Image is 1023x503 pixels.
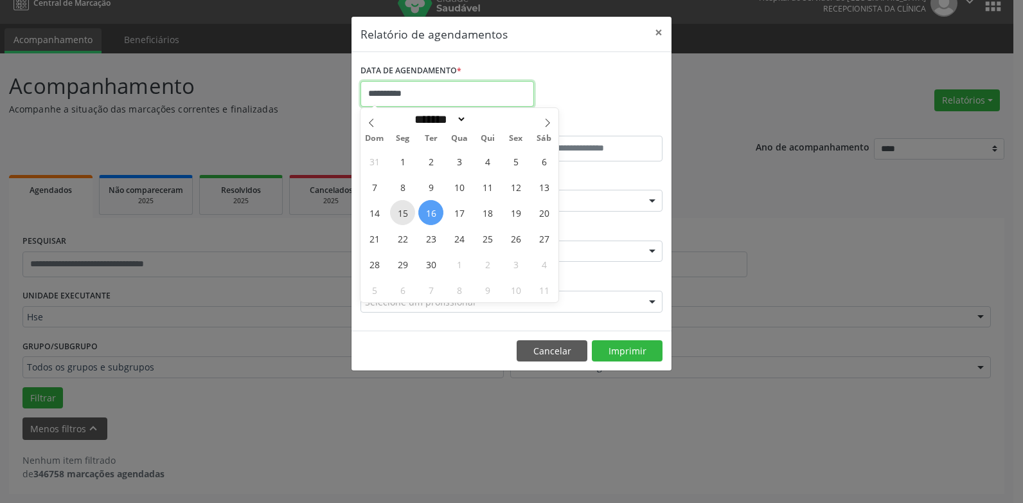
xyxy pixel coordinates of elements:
[365,295,476,309] span: Selecione um profissional
[418,200,443,225] span: Setembro 16, 2025
[530,134,558,143] span: Sáb
[475,200,500,225] span: Setembro 18, 2025
[390,251,415,277] span: Setembro 29, 2025
[390,277,415,302] span: Outubro 6, 2025
[418,251,443,277] span: Setembro 30, 2025
[360,134,389,143] span: Dom
[418,226,443,251] span: Setembro 23, 2025
[410,113,467,126] select: Month
[362,200,387,225] span: Setembro 14, 2025
[503,149,528,174] span: Setembro 5, 2025
[447,251,472,277] span: Outubro 1, 2025
[390,226,415,251] span: Setembro 22, 2025
[531,149,556,174] span: Setembro 6, 2025
[467,113,509,126] input: Year
[417,134,445,143] span: Ter
[517,340,587,362] button: Cancelar
[531,226,556,251] span: Setembro 27, 2025
[531,200,556,225] span: Setembro 20, 2025
[447,174,472,199] span: Setembro 10, 2025
[475,226,500,251] span: Setembro 25, 2025
[447,226,472,251] span: Setembro 24, 2025
[418,149,443,174] span: Setembro 2, 2025
[362,149,387,174] span: Agosto 31, 2025
[362,174,387,199] span: Setembro 7, 2025
[447,149,472,174] span: Setembro 3, 2025
[475,174,500,199] span: Setembro 11, 2025
[531,277,556,302] span: Outubro 11, 2025
[390,174,415,199] span: Setembro 8, 2025
[390,149,415,174] span: Setembro 1, 2025
[360,26,508,42] h5: Relatório de agendamentos
[646,17,672,48] button: Close
[531,174,556,199] span: Setembro 13, 2025
[474,134,502,143] span: Qui
[592,340,663,362] button: Imprimir
[475,277,500,302] span: Outubro 9, 2025
[475,149,500,174] span: Setembro 4, 2025
[503,277,528,302] span: Outubro 10, 2025
[503,174,528,199] span: Setembro 12, 2025
[390,200,415,225] span: Setembro 15, 2025
[502,134,530,143] span: Sex
[503,251,528,277] span: Outubro 3, 2025
[503,200,528,225] span: Setembro 19, 2025
[418,277,443,302] span: Outubro 7, 2025
[475,251,500,277] span: Outubro 2, 2025
[503,226,528,251] span: Setembro 26, 2025
[447,200,472,225] span: Setembro 17, 2025
[531,251,556,277] span: Outubro 4, 2025
[445,134,474,143] span: Qua
[447,277,472,302] span: Outubro 8, 2025
[362,226,387,251] span: Setembro 21, 2025
[389,134,417,143] span: Seg
[362,277,387,302] span: Outubro 5, 2025
[515,116,663,136] label: ATÉ
[360,61,461,81] label: DATA DE AGENDAMENTO
[418,174,443,199] span: Setembro 9, 2025
[362,251,387,277] span: Setembro 28, 2025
